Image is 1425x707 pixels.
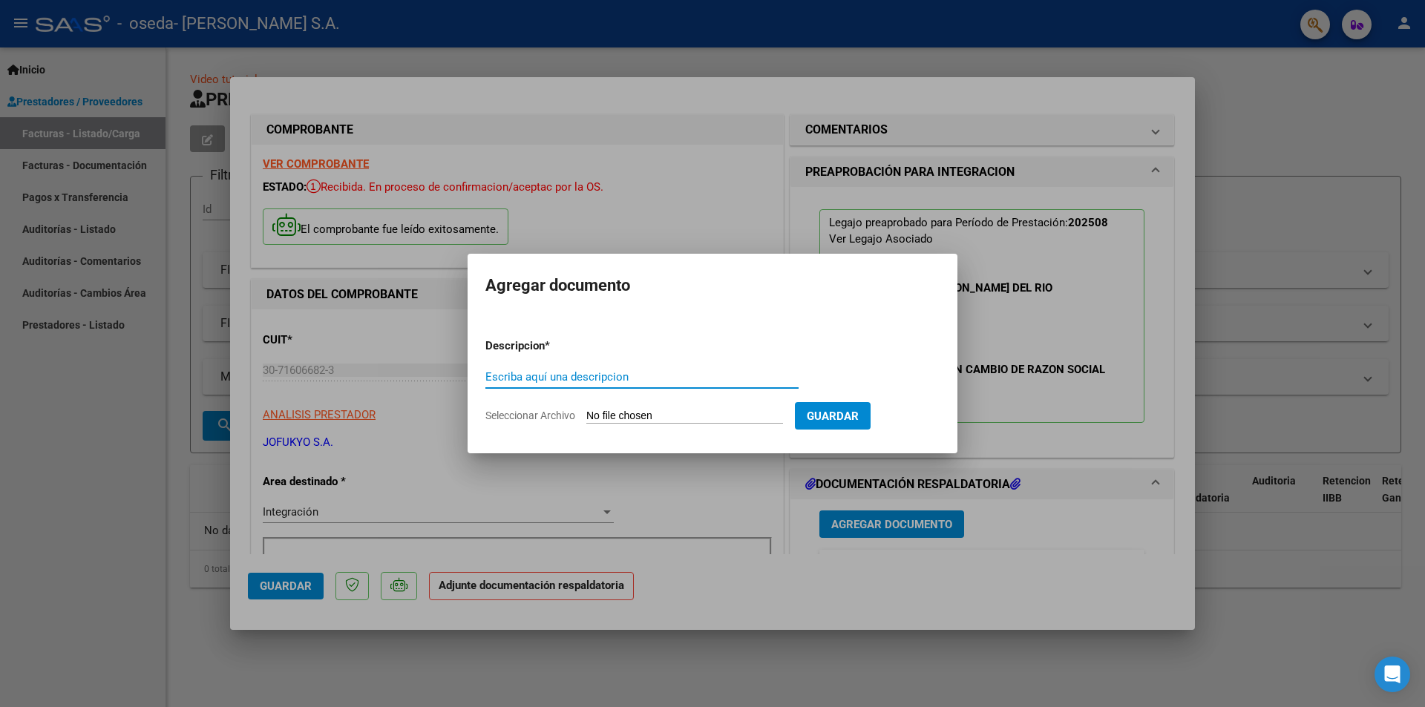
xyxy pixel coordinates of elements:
span: Seleccionar Archivo [485,410,575,421]
p: Descripcion [485,338,622,355]
span: Guardar [807,410,859,423]
button: Guardar [795,402,871,430]
h2: Agregar documento [485,272,940,300]
div: Open Intercom Messenger [1375,657,1410,692]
